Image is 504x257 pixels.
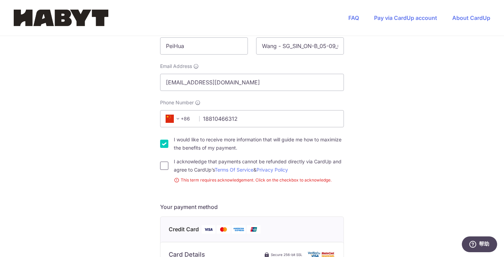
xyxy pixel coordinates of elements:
[374,14,437,21] a: Pay via CardUp account
[160,203,344,211] h5: Your payment method
[169,225,199,234] span: Credit Card
[461,236,497,254] iframe: 打开一个小组件，您可以在其中找到更多信息
[174,177,344,184] small: This term requires acknowledgement. Click on the checkbox to acknowledge.
[256,37,344,55] input: Last name
[160,37,248,55] input: First name
[160,63,192,70] span: Email Address
[160,99,194,106] span: Phone Number
[247,225,261,234] img: Union Pay
[164,115,194,123] span: +86
[174,136,344,152] label: I would like to receive more information that will guide me how to maximize the benefits of my pa...
[256,167,288,173] a: Privacy Policy
[174,157,344,174] label: I acknowledge that payments cannot be refunded directly via CardUp and agree to CardUp’s &
[160,74,344,91] input: Email address
[215,167,253,173] a: Terms Of Service
[217,225,230,234] img: Mastercard
[452,14,490,21] a: About CardUp
[202,225,215,234] img: Visa
[232,225,245,234] img: American Express
[166,115,182,123] span: +86
[348,14,359,21] a: FAQ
